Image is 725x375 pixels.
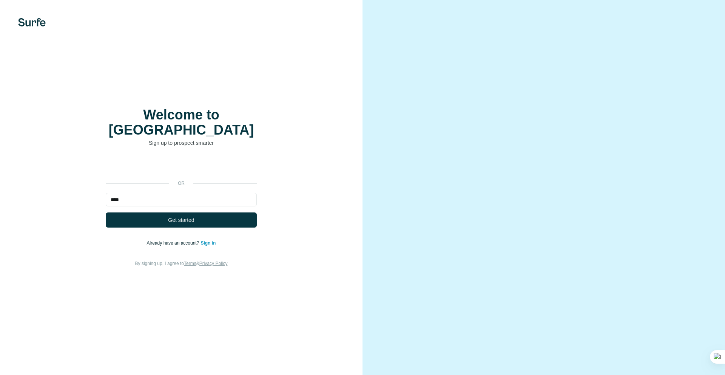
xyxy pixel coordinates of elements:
[106,107,257,138] h1: Welcome to [GEOGRAPHIC_DATA]
[135,261,228,266] span: By signing up, I agree to &
[199,261,228,266] a: Privacy Policy
[102,158,261,175] iframe: Sign in with Google Button
[106,212,257,228] button: Get started
[169,180,193,187] p: or
[147,240,201,246] span: Already have an account?
[18,18,46,26] img: Surfe's logo
[106,139,257,147] p: Sign up to prospect smarter
[168,216,194,224] span: Get started
[201,240,216,246] a: Sign in
[184,261,196,266] a: Terms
